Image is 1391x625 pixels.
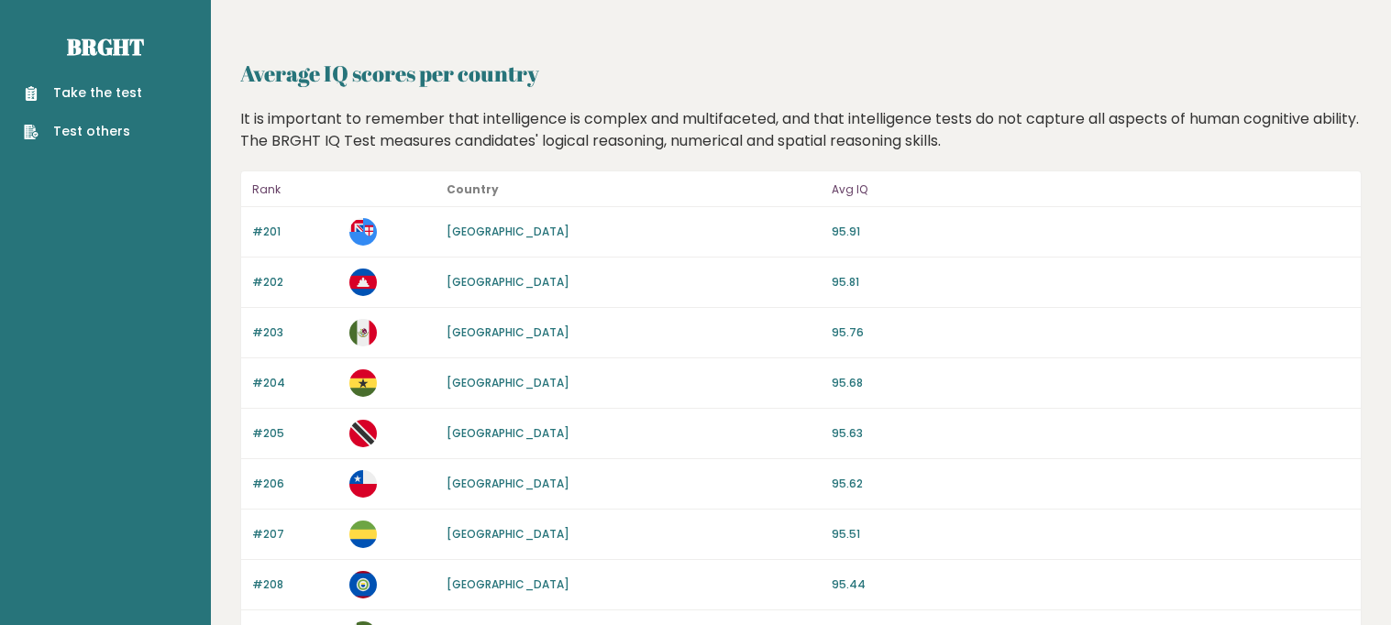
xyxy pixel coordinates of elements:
[832,476,1350,492] p: 95.62
[349,470,377,498] img: cl.svg
[447,476,569,491] a: [GEOGRAPHIC_DATA]
[349,319,377,346] img: mx.svg
[67,32,144,61] a: Brght
[349,571,377,598] img: bz.svg
[447,274,569,290] a: [GEOGRAPHIC_DATA]
[252,179,338,201] p: Rank
[832,526,1350,543] p: 95.51
[832,224,1350,240] p: 95.91
[252,526,338,543] p: #207
[234,108,1369,152] div: It is important to remember that intelligence is complex and multifaceted, and that intelligence ...
[832,324,1350,341] p: 95.76
[252,576,338,593] p: #208
[252,425,338,442] p: #205
[832,375,1350,391] p: 95.68
[349,369,377,397] img: gh.svg
[447,181,499,197] b: Country
[252,274,338,291] p: #202
[447,324,569,340] a: [GEOGRAPHIC_DATA]
[447,224,569,239] a: [GEOGRAPHIC_DATA]
[252,224,338,240] p: #201
[349,269,377,296] img: kh.svg
[252,375,338,391] p: #204
[349,521,377,548] img: ga.svg
[832,576,1350,593] p: 95.44
[349,420,377,447] img: tt.svg
[447,526,569,542] a: [GEOGRAPHIC_DATA]
[252,476,338,492] p: #206
[252,324,338,341] p: #203
[832,274,1350,291] p: 95.81
[832,425,1350,442] p: 95.63
[832,179,1350,201] p: Avg IQ
[240,57,1362,90] h2: Average IQ scores per country
[447,375,569,390] a: [GEOGRAPHIC_DATA]
[24,122,142,141] a: Test others
[349,218,377,246] img: fj.svg
[24,83,142,103] a: Take the test
[447,576,569,592] a: [GEOGRAPHIC_DATA]
[447,425,569,441] a: [GEOGRAPHIC_DATA]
